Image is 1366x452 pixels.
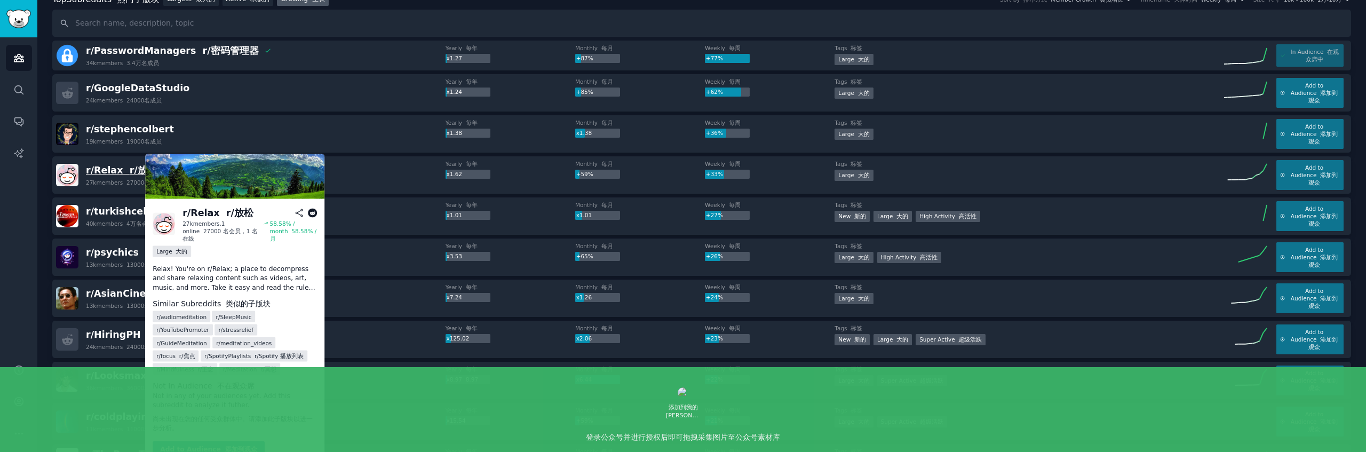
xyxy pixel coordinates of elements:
img: psychics [56,246,78,268]
span: +23% [706,335,723,342]
span: r/ SleepMusic [216,313,252,320]
font: 高活性 [920,254,938,260]
dt: Tags [835,119,1224,126]
span: r/ stephencolbert [86,124,174,134]
input: Search name, description, topic [52,10,1351,37]
font: r/正念 [197,366,213,372]
dt: Yearly [446,366,575,373]
span: +24% [706,294,723,300]
dt: Monthly [575,242,705,250]
font: 13000名成员 [126,303,162,309]
span: x1.01 [446,212,462,218]
img: AsianCinema [56,287,78,310]
font: 每月 [601,325,613,331]
font: 大的 [858,90,870,96]
span: Add to Audience [1289,205,1340,227]
img: GummySearch logo [6,10,31,28]
font: 24000名成员 [126,344,162,350]
font: 添加到观众 [1308,213,1338,227]
dt: Yearly [446,44,575,52]
font: 每月 [601,161,613,167]
span: r/ GuideMeditation [156,339,207,346]
span: Add to Audience [1289,82,1340,104]
div: New [835,211,870,222]
font: 每周 [729,161,741,167]
dt: Tags [835,201,1224,209]
dt: Weekly [705,44,835,52]
font: 每周 [729,120,741,126]
font: 大的 [176,248,187,255]
img: Relax [56,164,78,186]
dt: Tags [835,78,1224,85]
span: +62% [706,89,723,95]
span: x3.53 [446,253,462,259]
div: Large [835,293,873,304]
span: x1.26 [576,294,592,300]
font: 每年 [466,284,478,290]
font: 新的 [854,213,866,219]
span: +36% [706,130,723,136]
font: 超级活跃 [958,336,982,343]
div: Large [835,54,873,65]
span: x2.06 [576,335,592,342]
font: 每年 [466,325,478,331]
dt: Weekly [705,160,835,168]
font: 每月 [601,366,613,372]
p: Relax! You're on r/Relax; a place to decompress and share relaxing content such as videos, art, m... [153,264,317,292]
span: +33% [706,171,723,177]
dt: Yearly [446,119,575,126]
dt: Yearly [446,201,575,209]
img: r/Relax: The Chill Side of Reddit [145,154,324,199]
span: +27% [706,212,723,218]
span: r/ Relax [86,165,157,176]
font: 58.58% / 月 [270,227,317,241]
dt: Monthly [575,283,705,291]
font: 大的 [858,254,870,260]
font: 每月 [601,45,613,51]
span: r/ SpotifyPlaylists [204,352,304,360]
font: 新的 [854,336,866,343]
dt: Weekly [705,119,835,126]
font: r/放松 [226,208,253,218]
font: 13000名成员 [126,261,162,268]
span: x1.38 [576,130,592,136]
span: +77% [706,55,723,61]
font: 标签 [851,45,862,51]
span: Add to Audience [1289,328,1340,351]
dt: Tags [835,283,1224,291]
img: stephencolbert [56,123,78,145]
span: Add to Audience [1289,123,1340,145]
font: 每月 [601,202,613,208]
font: 每月 [601,78,613,85]
dt: Monthly [575,119,705,126]
dt: Weekly [705,324,835,332]
font: 大的 [858,56,870,62]
font: 大的 [896,213,908,219]
span: +85% [576,89,593,95]
img: turkishcelebrities_ [56,205,78,227]
font: 标签 [851,243,862,249]
dt: Weekly [705,242,835,250]
button: Add to Audience 添加到观众 [1276,160,1344,190]
span: x7.24 [446,294,462,300]
dt: Yearly [446,160,575,168]
div: 58.58 % / month [270,219,317,242]
dt: Tags [835,160,1224,168]
span: Add to Audience [1289,287,1340,310]
dt: Weekly [705,366,835,373]
font: 标签 [851,120,862,126]
div: Large [835,129,873,140]
span: r/ meditation_videos [216,339,272,346]
span: r/ GoogleDataStudio [86,83,189,93]
span: x1.01 [576,212,592,218]
span: x1.62 [446,171,462,177]
span: r/ Mindfulness [156,365,213,372]
dt: Monthly [575,366,705,373]
font: 大的 [896,336,908,343]
span: r/ stressrelief [218,326,253,334]
div: Large [835,88,873,99]
img: PasswordManagers [56,44,78,67]
dt: Tags [835,44,1224,52]
div: 27k members [86,179,162,186]
font: 27000 名会员，1 名在线 [182,227,257,241]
